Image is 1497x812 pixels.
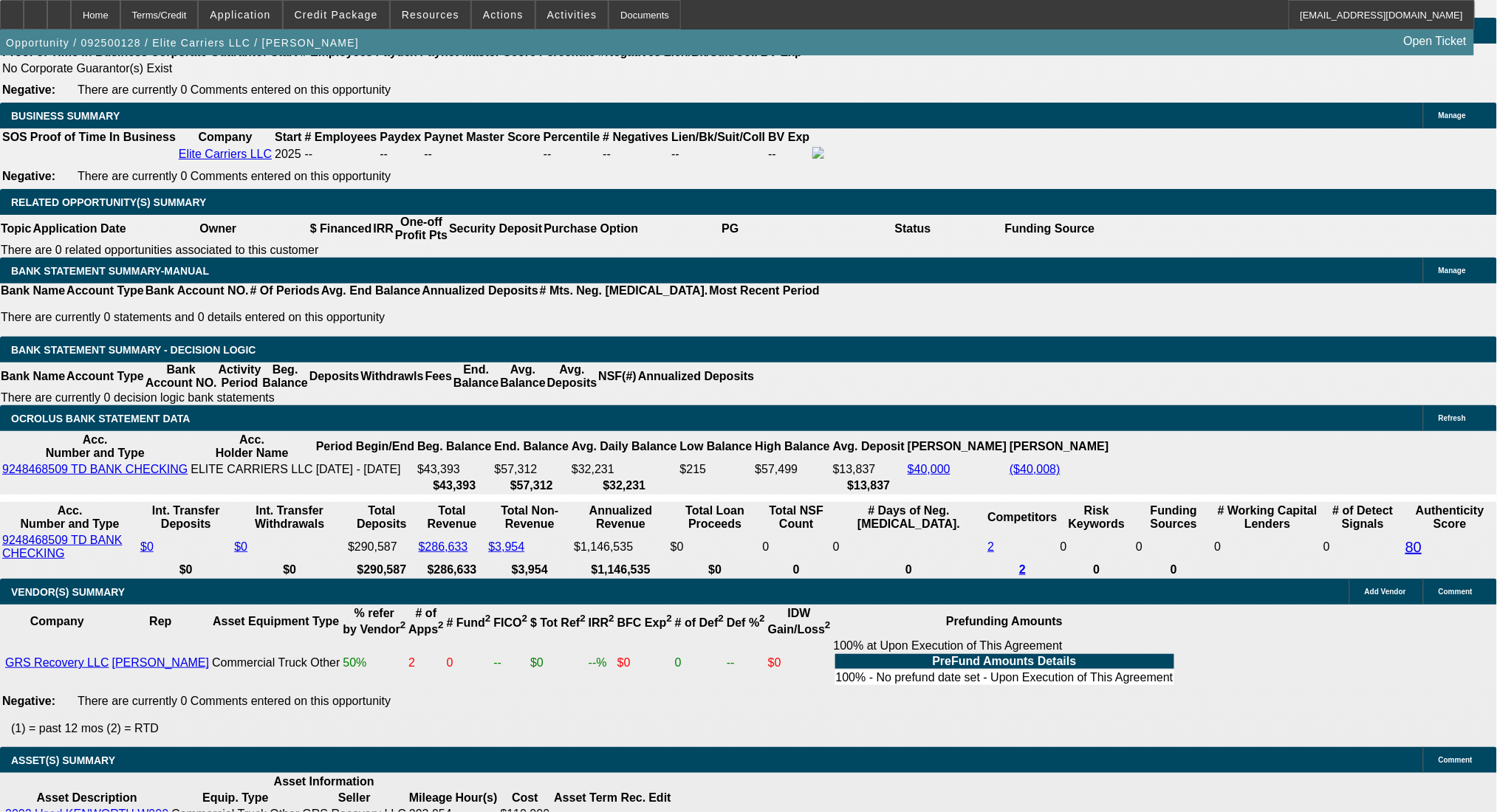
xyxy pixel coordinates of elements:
[37,791,137,804] b: Asset Description
[767,639,832,687] td: $0
[679,433,753,461] th: Low Balance
[409,791,453,804] b: Mileage
[210,9,270,21] span: Application
[11,413,190,424] span: OCROLUS BANK STATEMENT DATA
[933,655,1077,667] b: PreFund Amounts Details
[530,616,586,629] b: $ Tot Ref
[402,9,459,21] span: Resources
[543,215,639,243] th: Purchase Option
[274,146,302,162] td: 2025
[140,540,154,553] a: $0
[1,503,138,531] th: Acc. Number and Type
[825,620,830,631] sup: 2
[5,656,109,669] a: GRS Recovery LLC
[275,131,301,143] b: Start
[768,607,831,636] b: IDW Gain/Loss
[832,433,905,461] th: Avg. Deposit
[343,607,405,636] b: % refer by Vendor
[347,533,417,561] td: $290,587
[617,616,672,629] b: BFC Exp
[140,503,232,531] th: Int. Transfer Deposits
[946,615,1063,627] b: Prefunding Amounts
[547,362,598,390] th: Avg. Deposits
[987,503,1058,531] th: Competitors
[417,462,492,477] td: $43,393
[1,130,28,145] th: SOS
[1439,414,1466,422] span: Refresh
[1215,540,1222,553] span: 0
[394,215,448,243] th: One-off Profit Pts
[580,613,585,625] sup: 2
[675,616,724,629] b: # of Def
[1323,503,1403,531] th: # of Detect Signals
[759,613,764,625] sup: 2
[2,534,122,560] a: 9248468509 TD BANK CHECKING
[485,613,490,625] sup: 2
[768,131,809,143] b: BV Exp
[544,131,600,143] b: Percentile
[11,344,256,356] span: Bank Statement Summary - Decision Logic
[679,462,753,477] td: $215
[11,196,206,208] span: RELATED OPPORTUNITY(S) SUMMARY
[908,463,950,475] a: $40,000
[1365,588,1406,596] span: Add Vendor
[233,562,346,577] th: $0
[487,503,572,531] th: Total Non-Revenue
[671,146,766,162] td: --
[419,540,468,553] a: $286,633
[670,562,761,577] th: $0
[380,131,421,143] b: Paydex
[835,670,1174,685] td: 100% - No prefund date set - Upon Execution of This Agreement
[762,533,831,561] td: 0
[234,540,247,553] a: $0
[447,616,491,629] b: # Fund
[305,131,377,143] b: # Employees
[539,283,709,298] th: # Mts. Neg. [MEDICAL_DATA].
[1405,539,1422,555] a: 80
[670,503,761,531] th: Total Loan Proceeds
[674,639,724,687] td: 0
[1439,266,1466,275] span: Manage
[408,639,444,687] td: 2
[617,639,673,687] td: $0
[424,131,540,143] b: Paynet Master Score
[762,562,831,577] th: 0
[30,615,84,627] b: Company
[494,616,528,629] b: FICO
[603,131,668,143] b: # Negatives
[11,265,209,277] span: BANK STATEMENT SUMMARY-MANUAL
[907,433,1007,461] th: [PERSON_NAME]
[573,562,668,577] th: $1,146,535
[1398,29,1473,54] a: Open Ticket
[494,462,569,477] td: $57,312
[571,433,678,461] th: Avg. Daily Balance
[417,478,492,493] th: $43,393
[493,639,529,687] td: --
[199,1,281,29] button: Application
[6,37,359,49] span: Opportunity / 092500128 / Elite Carriers LLC / [PERSON_NAME]
[438,620,443,631] sup: 2
[261,362,308,390] th: Beg. Balance
[218,362,262,390] th: Activity Period
[1009,433,1109,461] th: [PERSON_NAME]
[667,613,672,625] sup: 2
[754,433,830,461] th: High Balance
[554,791,645,804] b: Asset Term Rec.
[78,83,391,96] span: There are currently 0 Comments entered on this opportunity
[648,791,672,805] th: Edit
[494,433,569,461] th: End. Balance
[1019,563,1026,576] a: 2
[2,463,188,475] a: 9248468509 TD BANK CHECKING
[66,283,145,298] th: Account Type
[2,695,55,707] b: Negative:
[11,110,120,122] span: BUSINESS SUMMARY
[472,1,535,29] button: Actions
[418,562,487,577] th: $286,633
[671,131,765,143] b: Lien/Bk/Suit/Coll
[1439,111,1466,120] span: Manage
[1060,503,1134,531] th: Risk Keywords
[832,562,985,577] th: 0
[547,9,597,21] span: Activities
[295,9,378,21] span: Credit Package
[284,1,389,29] button: Credit Package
